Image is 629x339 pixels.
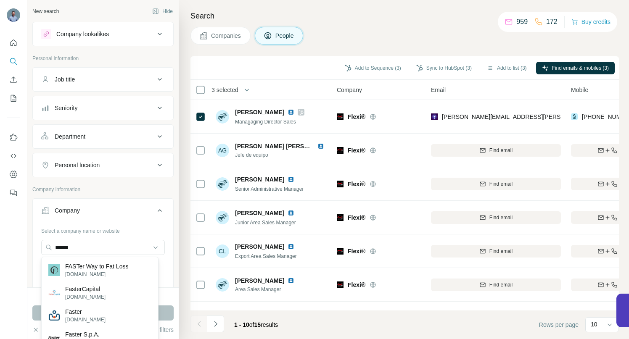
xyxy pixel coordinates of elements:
[600,310,621,331] iframe: Intercom live chat
[431,279,561,291] button: Find email
[539,321,579,329] span: Rows per page
[7,72,20,87] button: Enrich CSV
[571,16,610,28] button: Buy credits
[235,143,336,150] span: [PERSON_NAME] [PERSON_NAME]
[489,180,513,188] span: Find email
[235,242,284,251] span: [PERSON_NAME]
[254,321,261,328] span: 15
[33,155,173,175] button: Personal location
[275,32,295,40] span: People
[234,321,278,328] span: results
[207,315,224,332] button: Navigate to next page
[235,209,284,217] span: [PERSON_NAME]
[348,213,365,222] span: Flexi®
[7,148,20,163] button: Use Surfe API
[489,214,513,221] span: Find email
[431,144,561,157] button: Find email
[489,147,513,154] span: Find email
[216,144,229,157] div: AG
[337,181,344,187] img: Logo of Flexi®
[65,285,106,293] p: FasterCapital
[7,185,20,200] button: Feedback
[65,316,106,323] p: [DOMAIN_NAME]
[337,281,344,288] img: Logo of Flexi®
[431,245,561,258] button: Find email
[348,247,365,255] span: Flexi®
[7,54,20,69] button: Search
[348,113,365,121] span: Flexi®
[288,176,294,183] img: LinkedIn logo
[7,35,20,50] button: Quick start
[337,248,344,255] img: Logo of Flexi®
[33,126,173,147] button: Department
[48,264,60,276] img: FASTer Way to Fat Loss
[536,62,615,74] button: Find emails & mobiles (3)
[288,277,294,284] img: LinkedIn logo
[591,320,597,328] p: 10
[32,326,56,334] button: Clear
[41,224,165,235] div: Select a company name or website
[431,178,561,190] button: Find email
[33,24,173,44] button: Company lookalikes
[348,146,365,155] span: Flexi®
[7,130,20,145] button: Use Surfe on LinkedIn
[337,86,362,94] span: Company
[65,330,106,339] p: Faster S.p.A.
[55,132,85,141] div: Department
[552,64,609,72] span: Find emails & mobiles (3)
[431,86,446,94] span: Email
[481,62,533,74] button: Add to list (3)
[235,310,284,318] span: [PERSON_NAME]
[317,143,324,150] img: LinkedIn logo
[431,113,438,121] img: provider leadmagic logo
[235,108,284,116] span: [PERSON_NAME]
[33,200,173,224] button: Company
[32,55,174,62] p: Personal information
[216,278,229,292] img: Avatar
[55,206,80,215] div: Company
[288,109,294,116] img: LinkedIn logo
[55,161,100,169] div: Personal location
[55,75,75,84] div: Job title
[489,247,513,255] span: Find email
[235,276,284,285] span: [PERSON_NAME]
[65,271,128,278] p: [DOMAIN_NAME]
[235,151,328,159] span: Jefe de equipo
[235,253,297,259] span: Export Area Sales Manager
[489,281,513,289] span: Find email
[288,243,294,250] img: LinkedIn logo
[216,110,229,124] img: Avatar
[235,220,296,226] span: Junior Area Sales Manager
[546,17,558,27] p: 172
[337,113,344,120] img: Logo of Flexi®
[339,62,407,74] button: Add to Sequence (3)
[216,211,229,224] img: Avatar
[235,175,284,184] span: [PERSON_NAME]
[7,91,20,106] button: My lists
[48,287,60,299] img: FasterCapital
[288,210,294,216] img: LinkedIn logo
[337,214,344,221] img: Logo of Flexi®
[55,104,77,112] div: Seniority
[146,5,179,18] button: Hide
[65,307,106,316] p: Faster
[65,262,128,271] p: FASTer Way to Fat Loss
[234,321,249,328] span: 1 - 10
[235,119,296,125] span: Managaging Director Sales
[571,86,588,94] span: Mobile
[249,321,254,328] span: of
[348,281,365,289] span: Flexi®
[235,186,304,192] span: Senior Administrative Manager
[216,177,229,191] img: Avatar
[337,147,344,154] img: Logo of Flexi®
[516,17,528,27] p: 959
[348,180,365,188] span: Flexi®
[33,98,173,118] button: Seniority
[48,310,60,321] img: Faster
[190,10,619,22] h4: Search
[32,8,59,15] div: New search
[216,244,229,258] div: CL
[33,69,173,89] button: Job title
[7,167,20,182] button: Dashboard
[431,211,561,224] button: Find email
